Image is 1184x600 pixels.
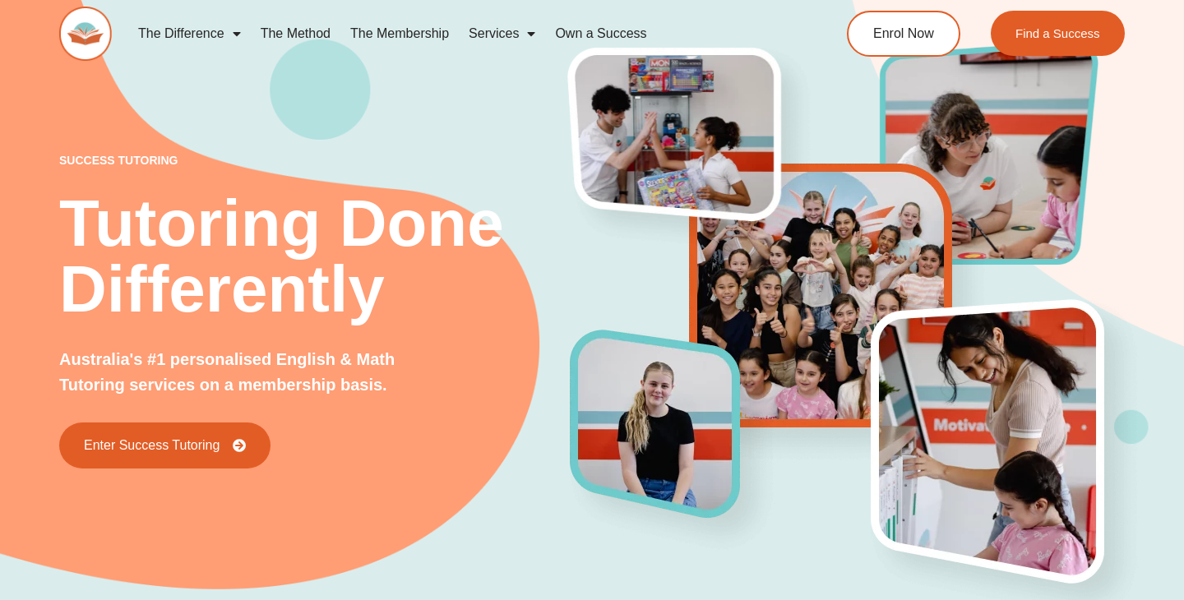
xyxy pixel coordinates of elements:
span: Find a Success [1015,27,1100,39]
nav: Menu [128,15,786,53]
a: Own a Success [545,15,656,53]
h2: Tutoring Done Differently [59,191,571,322]
a: The Method [251,15,340,53]
a: Services [459,15,545,53]
span: Enrol Now [873,27,934,40]
p: success tutoring [59,155,571,166]
a: The Membership [340,15,459,53]
a: Enrol Now [847,11,960,57]
a: The Difference [128,15,251,53]
a: Find a Success [991,11,1125,56]
p: Australia's #1 personalised English & Math Tutoring services on a membership basis. [59,347,432,398]
span: Enter Success Tutoring [84,439,220,452]
a: Enter Success Tutoring [59,422,271,468]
